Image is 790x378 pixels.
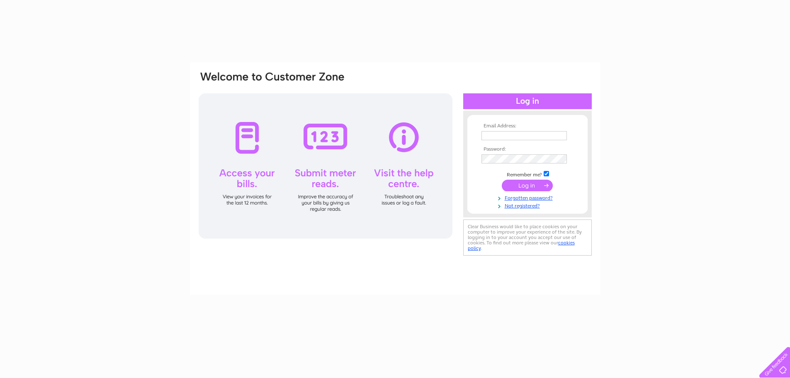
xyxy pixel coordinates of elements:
div: Clear Business would like to place cookies on your computer to improve your experience of the sit... [463,219,592,256]
th: Email Address: [479,123,576,129]
input: Submit [502,180,553,191]
a: cookies policy [468,240,575,251]
td: Remember me? [479,170,576,178]
a: Forgotten password? [481,193,576,201]
a: Not registered? [481,201,576,209]
th: Password: [479,146,576,152]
